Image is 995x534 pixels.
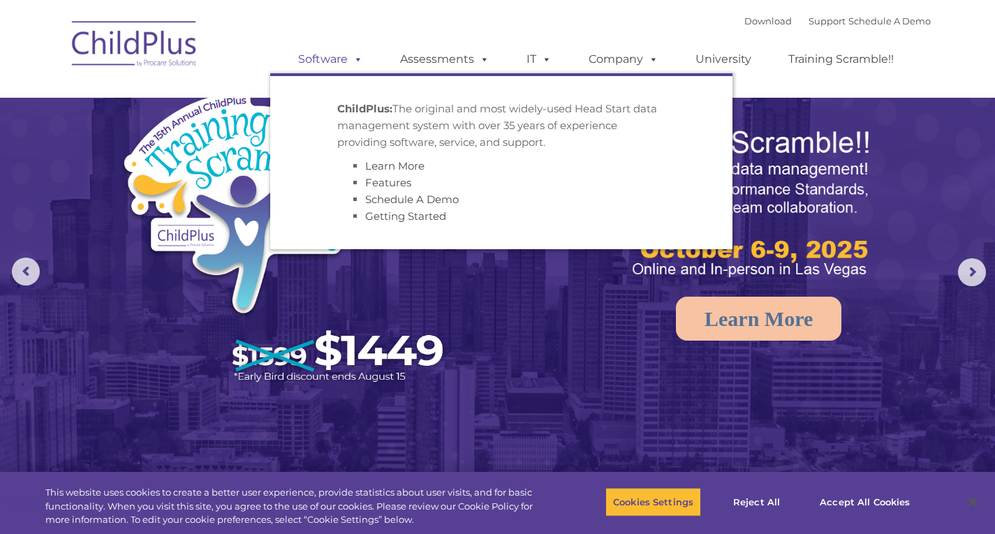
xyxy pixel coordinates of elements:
[713,487,800,517] button: Reject All
[809,15,846,27] a: Support
[337,101,665,151] p: The original and most widely-used Head Start data management system with over 35 years of experie...
[957,487,988,517] button: Close
[676,297,841,341] a: Learn More
[744,15,931,27] font: |
[575,45,672,73] a: Company
[365,159,425,172] a: Learn More
[605,487,701,517] button: Cookies Settings
[848,15,931,27] a: Schedule A Demo
[513,45,566,73] a: IT
[65,11,205,81] img: ChildPlus by Procare Solutions
[774,45,908,73] a: Training Scramble!!
[365,193,459,206] a: Schedule A Demo
[194,149,253,160] span: Phone number
[386,45,503,73] a: Assessments
[744,15,792,27] a: Download
[337,102,392,115] strong: ChildPlus:
[194,92,237,103] span: Last name
[365,209,446,223] a: Getting Started
[365,176,411,189] a: Features
[812,487,917,517] button: Accept All Cookies
[284,45,377,73] a: Software
[681,45,765,73] a: University
[45,486,547,527] div: This website uses cookies to create a better user experience, provide statistics about user visit...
